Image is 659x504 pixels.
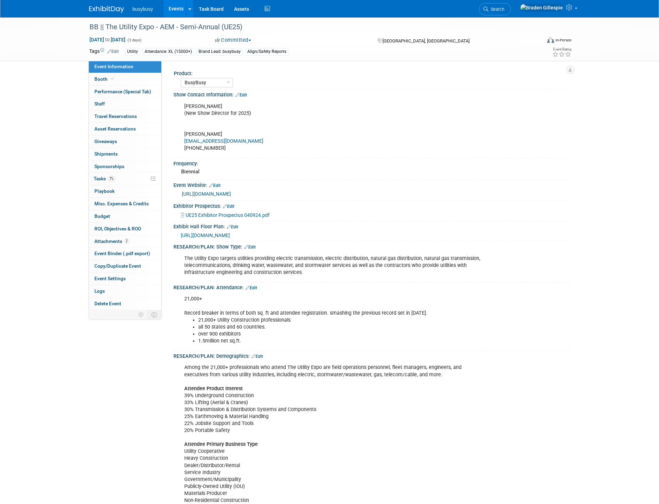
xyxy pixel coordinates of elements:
span: Booth [94,76,116,82]
div: Align/Safety Reports [245,48,288,55]
a: Edit [107,49,119,54]
td: Toggle Event Tabs [147,310,162,319]
a: Tasks7% [89,173,161,185]
span: Event Information [94,64,133,69]
img: Format-Inperson.png [547,37,554,43]
span: Logs [94,288,105,294]
a: Giveaways [89,135,161,148]
span: Playbook [94,188,115,194]
li: over 900 exhibitors [198,331,489,338]
div: Frequency: [173,158,570,167]
b: Attendee Primary Business Type [184,441,258,447]
div: In-Person [555,38,572,43]
a: Edit [251,354,263,359]
a: Sponsorships [89,160,161,173]
a: [URL][DOMAIN_NAME] [181,233,230,238]
span: UE25 Exhibitor Prospectus 040924.pdf [186,212,270,218]
div: Event Rating [552,48,571,51]
div: [PERSON_NAME] (New Show Director for 2025) [PERSON_NAME] [PHONE_NUMBER] [179,100,493,156]
div: Biennial [179,166,565,177]
a: Misc. Expenses & Credits [89,198,161,210]
a: Event Information [89,61,161,73]
div: BB || The Utility Expo - AEM - Semi-Annual (UE25) [87,21,530,33]
span: [DATE] [DATE] [89,37,126,43]
a: Edit [223,204,234,209]
div: Exhibitor Prospectus: [173,201,570,210]
a: Performance (Special Tab) [89,86,161,98]
li: 1.5million net sq.ft. [198,338,489,345]
a: Booth [89,73,161,85]
img: Braden Gillespie [520,4,563,11]
a: Copy/Duplicate Event [89,260,161,272]
a: UE25 Exhibitor Prospectus 040924.pdf [181,212,270,218]
a: Asset Reservations [89,123,161,135]
span: (3 days) [127,38,141,42]
div: RESEARCH/PLAN: Attendance: [173,282,570,291]
a: [EMAIL_ADDRESS][DOMAIN_NAME] [184,138,263,144]
div: The Utility Expo targets utilities providing electric transmission, electric distribution, natura... [179,252,493,279]
a: Edit [209,183,220,188]
li: all 50 states and 60 countries. [198,324,489,331]
span: Sponsorships [94,164,124,169]
span: Event Settings [94,276,126,281]
span: busybusy [132,6,153,12]
a: Edit [227,225,238,229]
div: Exhibit Hall Floor Plan: [173,221,570,230]
a: Attachments2 [89,235,161,247]
span: ROI, Objectives & ROO [94,226,141,231]
span: Performance (Special Tab) [94,89,151,94]
a: Search [479,3,511,15]
span: Asset Reservations [94,126,136,132]
div: RESEARCH/PLAN: Demographics: [173,351,570,360]
a: Staff [89,98,161,110]
div: Utility [125,48,140,55]
a: Edit [244,245,256,250]
span: Attachments [94,238,129,244]
span: to [104,37,111,42]
td: Personalize Event Tab Strip [135,310,147,319]
a: Event Settings [89,273,161,285]
span: [GEOGRAPHIC_DATA], [GEOGRAPHIC_DATA] [382,38,470,44]
a: Delete Event [89,298,161,310]
a: Playbook [89,185,161,197]
span: Budget [94,213,110,219]
span: Search [488,7,504,12]
a: Shipments [89,148,161,160]
div: Product: [174,68,567,77]
a: Event Binder (.pdf export) [89,247,161,260]
span: Copy/Duplicate Event [94,263,141,269]
div: 21,000+ Record breaker in terms of both sq. ft and attendee registration. smashing the previous r... [179,292,493,348]
div: RESEARCH/PLAN: Show Type: [173,242,570,251]
i: Booth reservation complete [111,77,114,81]
div: Brand Lead: busybusy [196,48,243,55]
button: Committed [212,37,254,44]
span: Event Binder (.pdf export) [94,251,150,256]
a: Budget [89,210,161,222]
span: Giveaways [94,139,117,144]
li: 21,000+ Utility Construction professionals [198,317,489,324]
span: Shipments [94,151,118,157]
span: 7% [108,176,115,181]
span: 2 [124,238,129,244]
div: Show Contact Information: [173,89,570,99]
a: ROI, Objectives & ROO [89,223,161,235]
a: [URL][DOMAIN_NAME] [182,191,231,197]
div: Event Format [500,36,572,47]
span: Travel Reservations [94,113,137,119]
span: Delete Event [94,301,121,306]
b: Attendee Product Interest [184,386,243,392]
a: Edit [246,285,257,290]
span: Tasks [94,176,115,181]
a: Logs [89,285,161,297]
span: Staff [94,101,105,107]
div: Event Website: [173,180,570,189]
td: Tags [89,48,119,56]
a: Travel Reservations [89,110,161,123]
div: Attendance: XL (15000+) [142,48,194,55]
a: Edit [235,93,247,97]
span: Misc. Expenses & Credits [94,201,149,206]
img: ExhibitDay [89,6,124,13]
